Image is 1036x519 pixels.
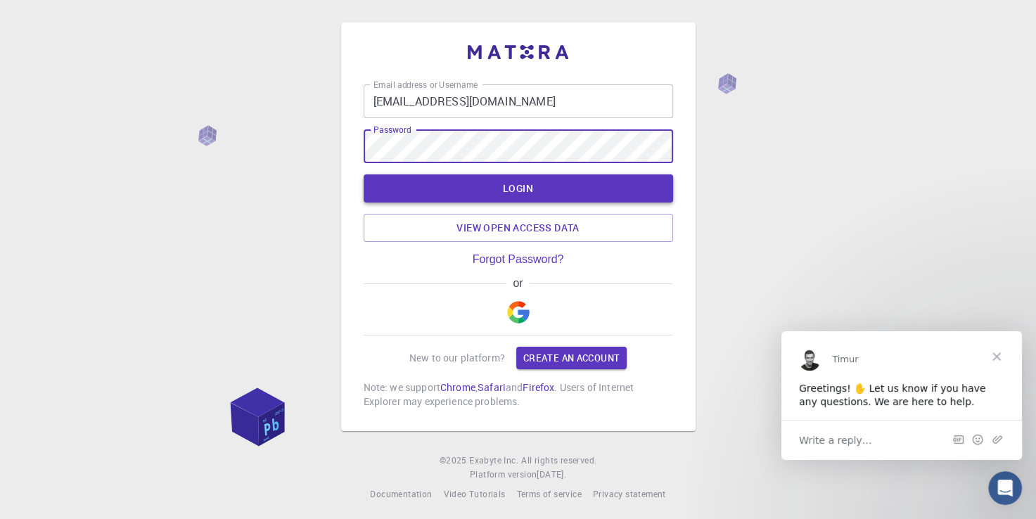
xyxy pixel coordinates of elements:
span: All rights reserved. [521,454,596,468]
a: Create an account [516,347,627,369]
span: Privacy statement [593,488,666,499]
a: Forgot Password? [473,253,564,266]
a: Firefox [523,380,554,394]
a: Video Tutorials [443,487,505,501]
button: LOGIN [364,174,673,203]
span: Documentation [370,488,432,499]
p: New to our platform? [409,351,505,365]
iframe: Intercom live chat message [781,331,1022,460]
a: Chrome [440,380,475,394]
label: Email address or Username [373,79,478,91]
a: Terms of service [516,487,581,501]
a: Privacy statement [593,487,666,501]
span: Video Tutorials [443,488,505,499]
span: [DATE] . [537,468,566,480]
span: Platform version [470,468,537,482]
span: or [506,277,530,290]
a: Safari [478,380,506,394]
span: Exabyte Inc. [469,454,518,466]
a: Documentation [370,487,432,501]
a: Exabyte Inc. [469,454,518,468]
a: View open access data [364,214,673,242]
label: Password [373,124,411,136]
a: [DATE]. [537,468,566,482]
iframe: Intercom live chat [988,471,1022,505]
img: Google [507,301,530,323]
p: Note: we support , and . Users of Internet Explorer may experience problems. [364,380,673,409]
span: © 2025 [440,454,469,468]
span: Terms of service [516,488,581,499]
